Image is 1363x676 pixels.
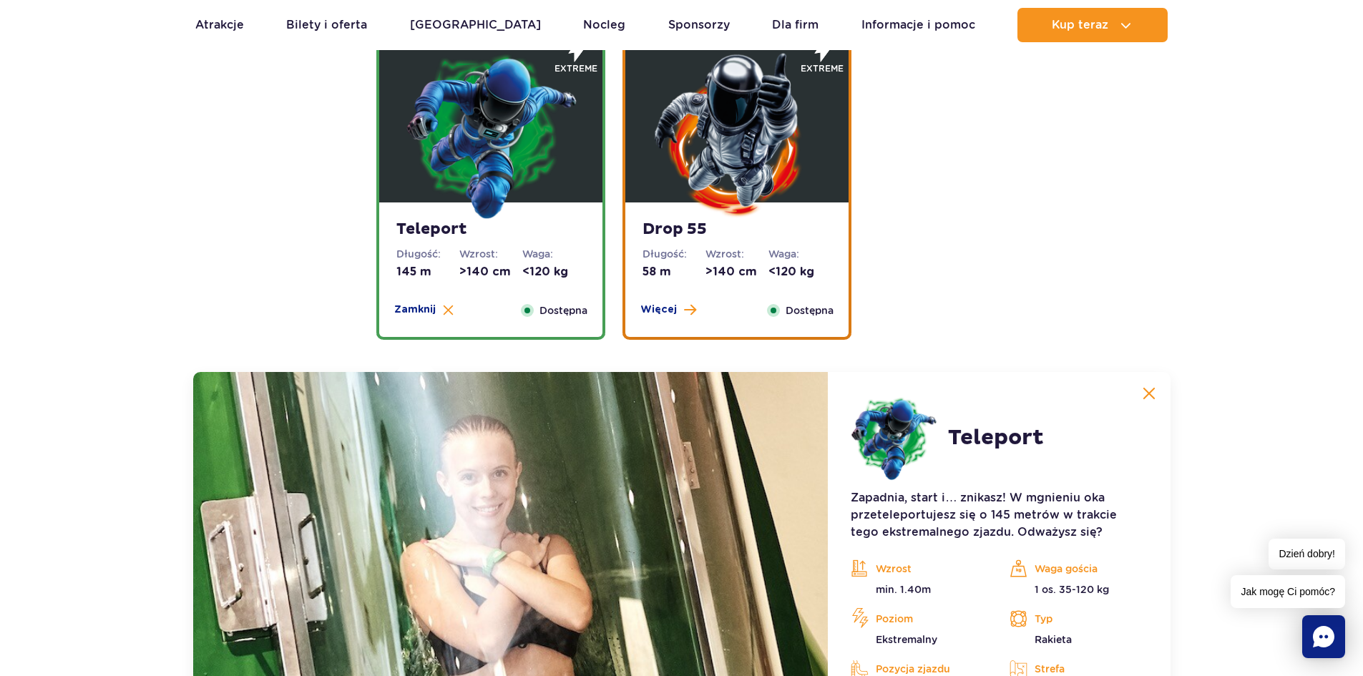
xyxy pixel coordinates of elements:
[651,49,823,220] img: 683e9e24c5e48596947785.png
[851,608,988,630] p: Poziom
[410,8,541,42] a: [GEOGRAPHIC_DATA]
[643,220,831,240] strong: Drop 55
[705,264,768,280] dd: >140 cm
[459,247,522,261] dt: Wzrost:
[522,247,585,261] dt: Waga:
[861,8,975,42] a: Informacje i pomoc
[396,264,459,280] dd: 145 m
[851,489,1147,541] p: Zapadnia, start i… znikasz! W mgnieniu oka przeteleportujesz się o 145 metrów w trakcie tego ekst...
[851,582,988,597] p: min. 1.40m
[286,8,367,42] a: Bilety i oferta
[396,220,585,240] strong: Teleport
[1010,632,1147,647] p: Rakieta
[394,303,454,317] button: Zamknij
[405,49,577,220] img: 683e9e16b5164260818783.png
[522,264,585,280] dd: <120 kg
[555,62,597,75] span: extreme
[851,558,988,579] p: Wzrost
[772,8,819,42] a: Dla firm
[1052,19,1108,31] span: Kup teraz
[640,303,696,317] button: Więcej
[459,264,522,280] dd: >140 cm
[668,8,730,42] a: Sponsorzy
[786,303,834,318] span: Dostępna
[643,247,705,261] dt: Długość:
[583,8,625,42] a: Nocleg
[851,632,988,647] p: Ekstremalny
[768,264,831,280] dd: <120 kg
[396,247,459,261] dt: Długość:
[195,8,244,42] a: Atrakcje
[1017,8,1168,42] button: Kup teraz
[705,247,768,261] dt: Wzrost:
[1269,539,1345,569] span: Dzień dobry!
[643,264,705,280] dd: 58 m
[1302,615,1345,658] div: Chat
[1010,558,1147,579] p: Waga gościa
[539,303,587,318] span: Dostępna
[948,425,1044,451] h2: Teleport
[851,395,937,481] img: 683e9e16b5164260818783.png
[1010,582,1147,597] p: 1 os. 35-120 kg
[801,62,844,75] span: extreme
[1231,575,1345,608] span: Jak mogę Ci pomóc?
[768,247,831,261] dt: Waga:
[640,303,677,317] span: Więcej
[394,303,436,317] span: Zamknij
[1010,608,1147,630] p: Typ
